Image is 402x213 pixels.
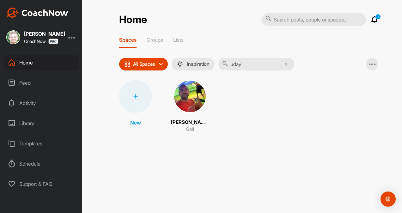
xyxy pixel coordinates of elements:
img: square_be37a32708f3d88fa6a569bae5b33447.jpg [174,80,206,113]
p: [PERSON_NAME] [171,119,209,126]
div: Open Intercom Messenger [381,192,396,207]
div: Support & FAQ [3,176,79,192]
div: Activity [3,95,79,111]
p: Inspiration [187,62,210,67]
input: Search... [218,58,294,70]
p: Golf [186,126,194,133]
img: CoachNow [6,8,68,18]
div: Home [3,55,79,70]
div: Templates [3,136,79,151]
p: 1 [375,14,381,20]
a: [PERSON_NAME]Golf [171,80,209,133]
div: [PERSON_NAME] [24,31,65,36]
img: square_52163fcad1567382852b888f39f9da3c.jpg [6,30,20,44]
div: Feed [3,75,79,91]
p: All Spaces [133,62,155,67]
input: Search posts, people or spaces... [262,13,366,26]
p: Spaces [119,37,137,43]
img: menuIcon [177,61,183,67]
p: New [130,119,141,126]
img: icon [124,61,131,67]
div: Schedule [3,156,79,172]
h2: Home [119,14,147,26]
div: Library [3,115,79,131]
div: CoachNow [24,39,58,44]
p: Groups [147,37,163,43]
img: CoachNow Pro [48,39,58,44]
p: Lists [173,37,184,43]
